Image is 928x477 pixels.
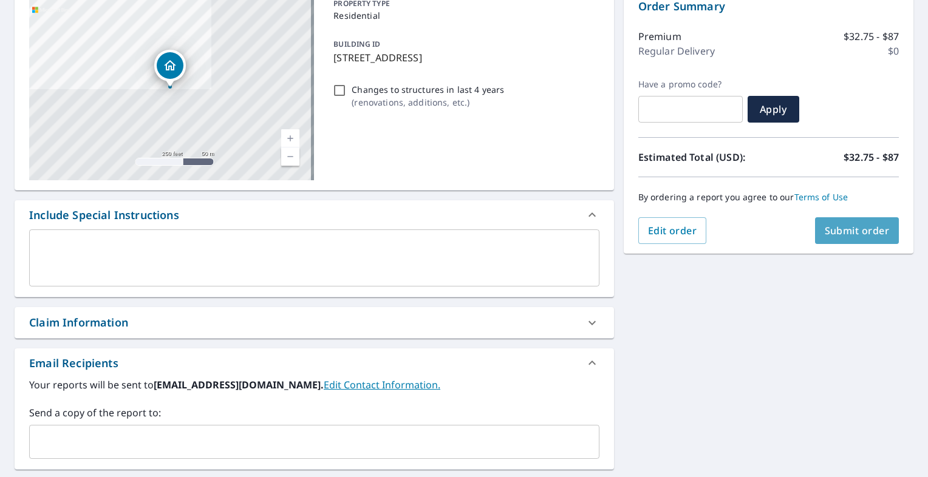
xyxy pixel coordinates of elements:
div: Claim Information [29,314,128,331]
p: $0 [888,44,899,58]
button: Apply [748,96,799,123]
div: Include Special Instructions [29,207,179,223]
p: By ordering a report you agree to our [638,192,899,203]
div: Dropped pin, building 1, Residential property, 113 N Oak St Pamplico, SC 29583 [154,50,186,87]
button: Edit order [638,217,707,244]
div: Claim Information [15,307,614,338]
div: Email Recipients [15,348,614,377]
p: Estimated Total (USD): [638,150,769,164]
label: Your reports will be sent to [29,377,599,392]
div: Include Special Instructions [15,200,614,229]
span: Edit order [648,224,697,237]
p: Premium [638,29,681,44]
p: $32.75 - $87 [844,150,899,164]
a: EditContactInfo [324,378,440,391]
label: Have a promo code? [638,79,743,90]
p: [STREET_ADDRESS] [333,50,594,65]
a: Current Level 17, Zoom In [281,129,299,147]
label: Send a copy of the report to: [29,405,599,420]
p: Regular Delivery [638,44,715,58]
button: Submit order [815,217,899,244]
p: ( renovations, additions, etc. ) [352,96,504,109]
span: Submit order [825,224,890,237]
span: Apply [757,103,790,116]
p: BUILDING ID [333,39,380,49]
a: Current Level 17, Zoom Out [281,147,299,166]
p: Changes to structures in last 4 years [352,83,504,96]
p: $32.75 - $87 [844,29,899,44]
b: [EMAIL_ADDRESS][DOMAIN_NAME]. [154,378,324,391]
p: Residential [333,9,594,22]
div: Email Recipients [29,355,118,371]
a: Terms of Use [794,191,848,203]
